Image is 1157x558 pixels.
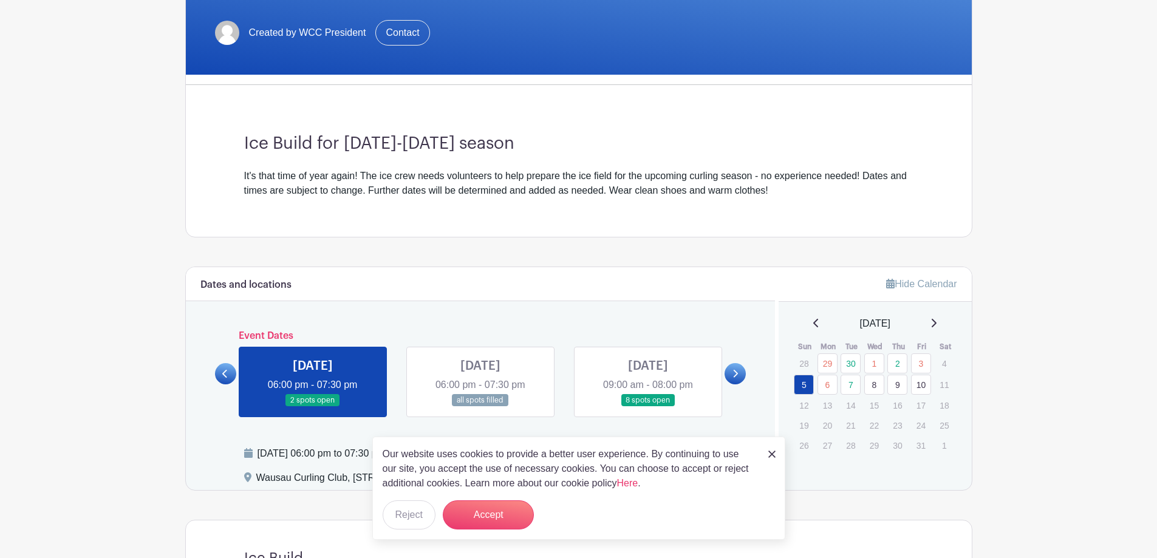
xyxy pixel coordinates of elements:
[244,134,913,154] h3: Ice Build for [DATE]-[DATE] season
[864,375,884,395] a: 8
[817,436,838,455] p: 27
[249,26,366,40] span: Created by WCC President
[864,396,884,415] p: 15
[215,21,239,45] img: default-ce2991bfa6775e67f084385cd625a349d9dcbb7a52a09fb2fda1e96e2d18dcdb.png
[258,446,582,461] div: [DATE] 06:00 pm to 07:30 pm
[383,447,756,491] p: Our website uses cookies to provide a better user experience. By continuing to use our site, you ...
[860,316,890,331] span: [DATE]
[200,279,292,291] h6: Dates and locations
[443,500,534,529] button: Accept
[934,375,954,394] p: 11
[840,341,864,353] th: Tue
[910,341,934,353] th: Fri
[887,375,907,395] a: 9
[841,353,861,373] a: 30
[383,500,435,529] button: Reject
[817,353,838,373] a: 29
[256,471,449,490] div: Wausau Curling Club, [STREET_ADDRESS]
[841,396,861,415] p: 14
[794,416,814,435] p: 19
[375,20,429,46] a: Contact
[817,341,841,353] th: Mon
[817,375,838,395] a: 6
[911,436,931,455] p: 31
[864,341,887,353] th: Wed
[934,396,954,415] p: 18
[886,279,957,289] a: Hide Calendar
[887,416,907,435] p: 23
[841,416,861,435] p: 21
[617,478,638,488] a: Here
[934,354,954,373] p: 4
[817,396,838,415] p: 13
[887,436,907,455] p: 30
[911,353,931,373] a: 3
[794,436,814,455] p: 26
[911,375,931,395] a: 10
[887,341,910,353] th: Thu
[887,396,907,415] p: 16
[887,353,907,373] a: 2
[911,416,931,435] p: 24
[841,375,861,395] a: 7
[841,436,861,455] p: 28
[768,451,776,458] img: close_button-5f87c8562297e5c2d7936805f587ecaba9071eb48480494691a3f1689db116b3.svg
[864,416,884,435] p: 22
[793,341,817,353] th: Sun
[864,436,884,455] p: 29
[911,396,931,415] p: 17
[933,341,957,353] th: Sat
[236,330,725,342] h6: Event Dates
[864,353,884,373] a: 1
[794,396,814,415] p: 12
[244,169,913,198] div: It's that time of year again! The ice crew needs volunteers to help prepare the ice field for the...
[794,375,814,395] a: 5
[934,416,954,435] p: 25
[794,354,814,373] p: 28
[817,416,838,435] p: 20
[934,436,954,455] p: 1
